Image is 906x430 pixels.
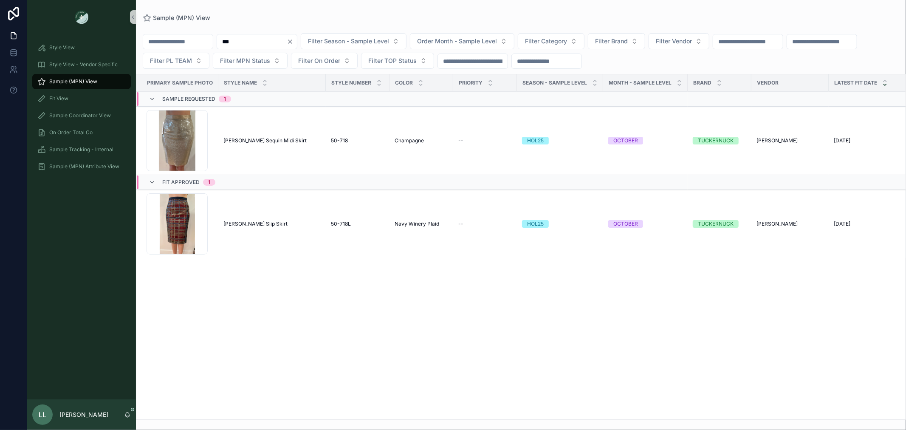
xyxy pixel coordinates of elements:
[32,74,131,89] a: Sample (MPN) View
[224,96,226,102] div: 1
[698,137,734,144] div: TUCKERNUCK
[608,137,683,144] a: OCTOBER
[417,37,497,45] span: Order Month - Sample Level
[59,410,108,419] p: [PERSON_NAME]
[527,137,544,144] div: HOL25
[525,37,567,45] span: Filter Category
[331,137,348,144] span: 50-718
[49,78,97,85] span: Sample (MPN) View
[698,220,734,228] div: TUCKERNUCK
[331,79,371,86] span: Style Number
[527,220,544,228] div: HOL25
[162,179,200,186] span: Fit Approved
[331,137,384,144] a: 50-718
[395,221,448,227] a: Navy Winery Plaid
[395,137,448,144] a: Champagne
[756,137,798,144] span: [PERSON_NAME]
[331,221,384,227] a: 50-718L
[834,79,877,86] span: Latest Fit Date
[331,221,351,227] span: 50-718L
[291,53,358,69] button: Select Button
[49,61,118,68] span: Style View - Vendor Specific
[458,221,512,227] a: --
[49,163,119,170] span: Sample (MPN) Attribute View
[153,14,210,22] span: Sample (MPN) View
[693,220,746,228] a: TUCKERNUCK
[162,96,215,102] span: Sample Requested
[223,137,307,144] span: [PERSON_NAME] Sequin Midi Skirt
[458,137,512,144] a: --
[223,221,321,227] a: [PERSON_NAME] Slip Skirt
[756,221,824,227] a: [PERSON_NAME]
[613,137,638,144] div: OCTOBER
[49,112,111,119] span: Sample Coordinator View
[75,10,88,24] img: App logo
[595,37,628,45] span: Filter Brand
[49,146,113,153] span: Sample Tracking - Internal
[308,37,389,45] span: Filter Season - Sample Level
[49,129,93,136] span: On Order Total Co
[32,125,131,140] a: On Order Total Co
[518,33,584,49] button: Select Button
[32,142,131,157] a: Sample Tracking - Internal
[522,79,587,86] span: Season - Sample Level
[208,179,210,186] div: 1
[522,220,598,228] a: HOL25
[287,38,297,45] button: Clear
[220,57,270,65] span: Filter MPN Status
[368,57,417,65] span: Filter TOP Status
[32,40,131,55] a: Style View
[608,220,683,228] a: OCTOBER
[834,137,850,144] span: [DATE]
[395,137,424,144] span: Champagne
[458,221,463,227] span: --
[609,79,672,86] span: MONTH - SAMPLE LEVEL
[693,137,746,144] a: TUCKERNUCK
[32,108,131,123] a: Sample Coordinator View
[147,79,213,86] span: PRIMARY SAMPLE PHOTO
[150,57,192,65] span: Filter PL TEAM
[143,14,210,22] a: Sample (MPN) View
[395,221,439,227] span: Navy Winery Plaid
[213,53,288,69] button: Select Button
[49,44,75,51] span: Style View
[656,37,692,45] span: Filter Vendor
[301,33,406,49] button: Select Button
[49,95,68,102] span: Fit View
[649,33,709,49] button: Select Button
[32,91,131,106] a: Fit View
[27,34,136,185] div: scrollable content
[32,57,131,72] a: Style View - Vendor Specific
[223,137,321,144] a: [PERSON_NAME] Sequin Midi Skirt
[522,137,598,144] a: HOL25
[834,221,850,227] span: [DATE]
[757,79,779,86] span: Vendor
[613,220,638,228] div: OCTOBER
[223,221,288,227] span: [PERSON_NAME] Slip Skirt
[693,79,711,86] span: Brand
[39,410,46,420] span: LL
[756,221,798,227] span: [PERSON_NAME]
[459,79,483,86] span: PRIORITY
[361,53,434,69] button: Select Button
[588,33,645,49] button: Select Button
[143,53,209,69] button: Select Button
[298,57,340,65] span: Filter On Order
[756,137,824,144] a: [PERSON_NAME]
[395,79,413,86] span: Color
[224,79,257,86] span: Style Name
[458,137,463,144] span: --
[32,159,131,174] a: Sample (MPN) Attribute View
[410,33,514,49] button: Select Button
